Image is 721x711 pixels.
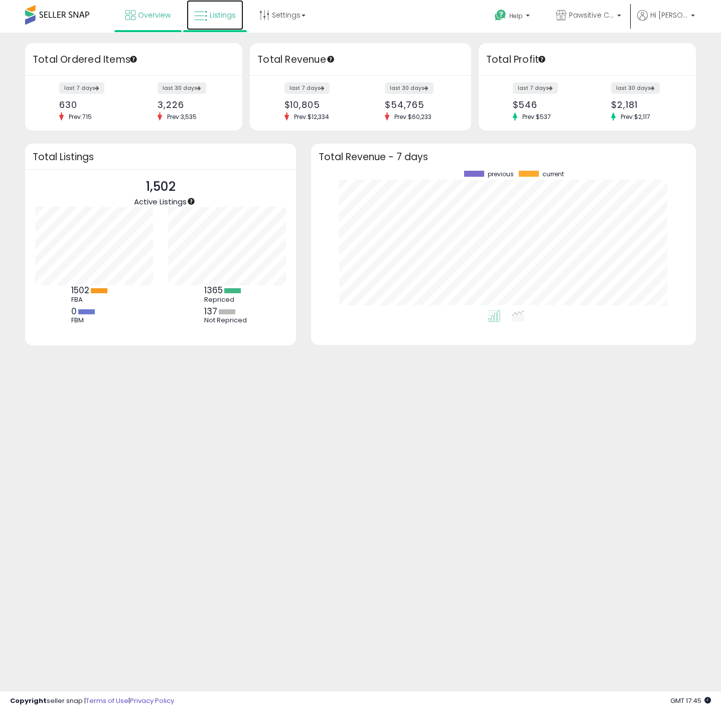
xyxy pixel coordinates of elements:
h3: Total Listings [33,153,289,161]
h3: Total Ordered Items [33,53,235,67]
a: Help [487,2,540,33]
span: Hi [PERSON_NAME] [650,10,688,20]
i: Get Help [494,9,507,22]
div: $54,765 [385,99,454,110]
h3: Total Profit [486,53,688,67]
div: $10,805 [284,99,353,110]
span: Listings [210,10,236,20]
div: $2,181 [611,99,678,110]
div: Not Repriced [204,316,249,324]
h3: Total Revenue [257,53,464,67]
b: 0 [71,305,77,317]
label: last 7 days [59,82,104,94]
span: Prev: 715 [64,112,97,121]
div: Tooltip anchor [187,197,196,206]
span: Prev: 3,535 [162,112,202,121]
span: Overview [138,10,171,20]
span: previous [488,171,514,178]
span: Prev: $2,117 [616,112,655,121]
h3: Total Revenue - 7 days [319,153,688,161]
a: Hi [PERSON_NAME] [637,10,695,33]
div: FBA [71,296,116,304]
b: 1502 [71,284,89,296]
div: Repriced [204,296,249,304]
label: last 7 days [284,82,330,94]
div: Tooltip anchor [129,55,138,64]
span: Help [509,12,523,20]
span: Prev: $537 [517,112,556,121]
div: 3,226 [158,99,225,110]
div: Tooltip anchor [326,55,335,64]
b: 137 [204,305,217,317]
span: Prev: $60,233 [389,112,437,121]
div: Tooltip anchor [537,55,546,64]
label: last 7 days [513,82,558,94]
b: 1365 [204,284,223,296]
span: Pawsitive Catitude CA [569,10,614,20]
p: 1,502 [134,177,187,196]
div: FBM [71,316,116,324]
div: $546 [513,99,580,110]
div: 630 [59,99,126,110]
span: Prev: $12,334 [289,112,334,121]
span: Active Listings [134,196,187,207]
label: last 30 days [611,82,660,94]
label: last 30 days [158,82,206,94]
span: current [542,171,564,178]
label: last 30 days [385,82,434,94]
